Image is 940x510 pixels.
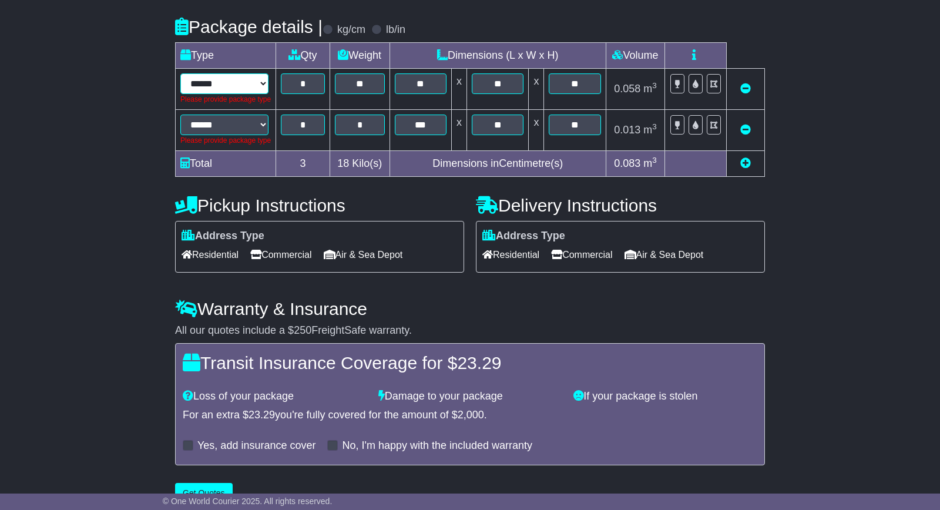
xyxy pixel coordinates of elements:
div: If your package is stolen [568,390,763,403]
label: lb/in [386,24,405,36]
td: Type [176,43,276,69]
button: Get Quotes [175,483,233,504]
div: For an extra $ you're fully covered for the amount of $ . [183,409,757,422]
td: x [452,110,467,151]
td: Weight [330,43,390,69]
sup: 3 [652,81,657,90]
a: Add new item [740,157,751,169]
div: Please provide package type [180,135,271,146]
h4: Pickup Instructions [175,196,464,215]
span: 0.058 [614,83,640,95]
h4: Transit Insurance Coverage for $ [183,353,757,373]
span: 0.083 [614,157,640,169]
span: m [643,83,657,95]
span: Commercial [551,246,612,264]
label: Yes, add insurance cover [197,439,315,452]
label: kg/cm [337,24,365,36]
h4: Warranty & Insurance [175,299,765,318]
td: Volume [606,43,664,69]
h4: Package details | [175,17,323,36]
span: m [643,124,657,136]
label: No, I'm happy with the included warranty [342,439,532,452]
div: All our quotes include a $ FreightSafe warranty. [175,324,765,337]
td: x [452,69,467,110]
a: Remove this item [740,83,751,95]
span: Residential [182,246,239,264]
span: © One World Courier 2025. All rights reserved. [163,496,333,506]
span: 23.29 [249,409,275,421]
div: Please provide package type [180,94,271,105]
div: Loss of your package [177,390,372,403]
sup: 3 [652,122,657,131]
a: Remove this item [740,124,751,136]
td: Qty [276,43,330,69]
span: Air & Sea Depot [324,246,403,264]
sup: 3 [652,156,657,165]
span: 250 [294,324,311,336]
h4: Delivery Instructions [476,196,765,215]
div: Damage to your package [372,390,568,403]
span: 18 [337,157,349,169]
td: x [529,110,544,151]
span: 2,000 [458,409,484,421]
td: Total [176,151,276,177]
span: Air & Sea Depot [625,246,704,264]
span: Commercial [250,246,311,264]
span: Residential [482,246,539,264]
td: x [529,69,544,110]
td: Kilo(s) [330,151,390,177]
span: 23.29 [457,353,501,373]
label: Address Type [182,230,264,243]
label: Address Type [482,230,565,243]
td: Dimensions in Centimetre(s) [390,151,606,177]
span: m [643,157,657,169]
span: 0.013 [614,124,640,136]
td: Dimensions (L x W x H) [390,43,606,69]
td: 3 [276,151,330,177]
